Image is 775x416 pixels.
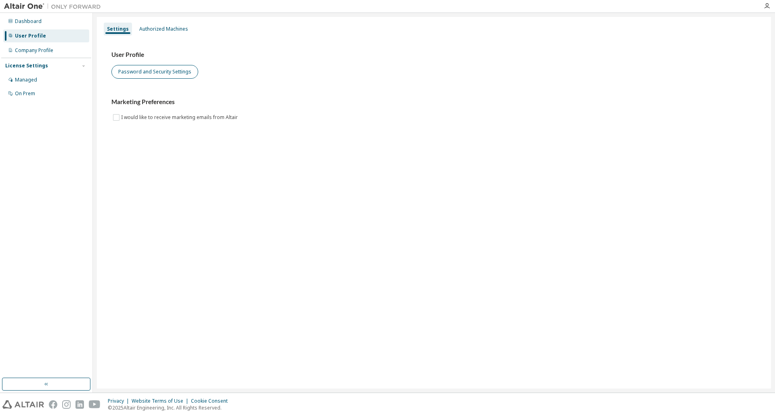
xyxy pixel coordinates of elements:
div: License Settings [5,63,48,69]
label: I would like to receive marketing emails from Altair [121,113,239,122]
h3: User Profile [111,51,756,59]
img: instagram.svg [62,400,71,409]
img: facebook.svg [49,400,57,409]
img: altair_logo.svg [2,400,44,409]
div: Website Terms of Use [132,398,191,404]
div: Privacy [108,398,132,404]
p: © 2025 Altair Engineering, Inc. All Rights Reserved. [108,404,232,411]
div: Company Profile [15,47,53,54]
img: linkedin.svg [75,400,84,409]
div: Managed [15,77,37,83]
div: Settings [107,26,129,32]
div: On Prem [15,90,35,97]
div: Cookie Consent [191,398,232,404]
button: Password and Security Settings [111,65,198,79]
h3: Marketing Preferences [111,98,756,106]
img: youtube.svg [89,400,101,409]
div: Authorized Machines [139,26,188,32]
div: Dashboard [15,18,42,25]
img: Altair One [4,2,105,10]
div: User Profile [15,33,46,39]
